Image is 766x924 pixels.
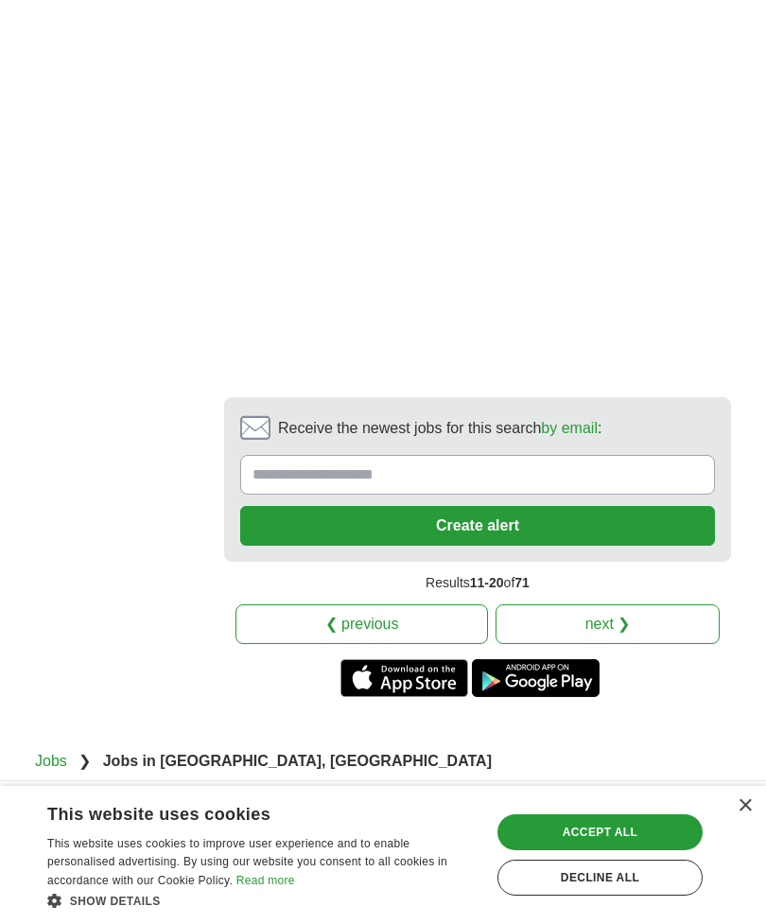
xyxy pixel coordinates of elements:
a: by email [541,420,598,436]
span: 11-20 [470,575,504,590]
a: next ❯ [496,604,720,644]
span: ❯ [78,753,91,769]
button: Create alert [240,506,715,546]
a: Jobs [35,753,67,769]
div: Results of [224,562,731,604]
span: This website uses cookies to improve user experience and to enable personalised advertising. By u... [47,837,447,888]
div: Accept all [497,814,703,850]
div: Show details [47,891,478,910]
a: Get the iPhone app [340,659,468,697]
span: Receive the newest jobs for this search : [278,417,601,440]
a: ❮ previous [235,604,488,644]
strong: Jobs in [GEOGRAPHIC_DATA], [GEOGRAPHIC_DATA] [103,753,492,769]
span: 71 [514,575,530,590]
a: Read more, opens a new window [236,874,295,887]
div: This website uses cookies [47,797,430,826]
div: Close [738,799,752,813]
a: Get the Android app [472,659,600,697]
span: Show details [70,895,161,908]
div: Decline all [497,860,703,896]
